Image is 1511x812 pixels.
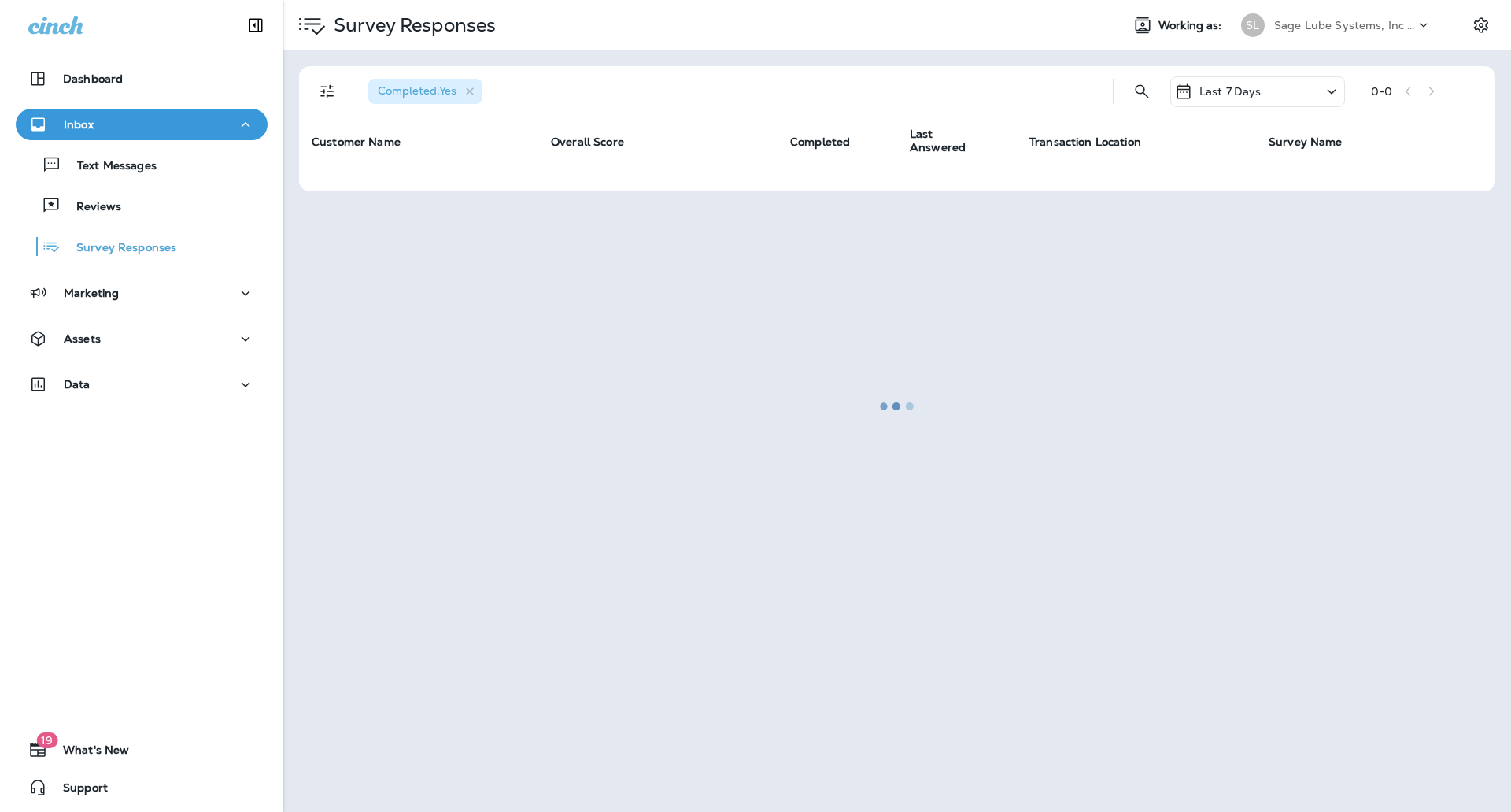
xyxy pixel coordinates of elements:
[61,159,157,174] p: Text Messages
[234,9,278,41] button: Collapse Sidebar
[16,734,268,766] button: 19What's New
[16,772,268,803] button: Support
[64,118,94,131] p: Inbox
[47,781,108,800] span: Support
[64,378,91,391] p: Data
[64,332,101,345] p: Assets
[16,189,268,222] button: Reviews
[16,109,268,140] button: Inbox
[16,277,268,309] button: Marketing
[16,369,268,400] button: Data
[64,287,119,299] p: Marketing
[61,200,121,215] p: Reviews
[16,230,268,263] button: Survey Responses
[63,72,123,85] p: Dashboard
[47,743,129,762] span: What's New
[16,63,268,95] button: Dashboard
[36,732,57,748] span: 19
[16,148,268,181] button: Text Messages
[61,241,176,256] p: Survey Responses
[16,323,268,354] button: Assets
